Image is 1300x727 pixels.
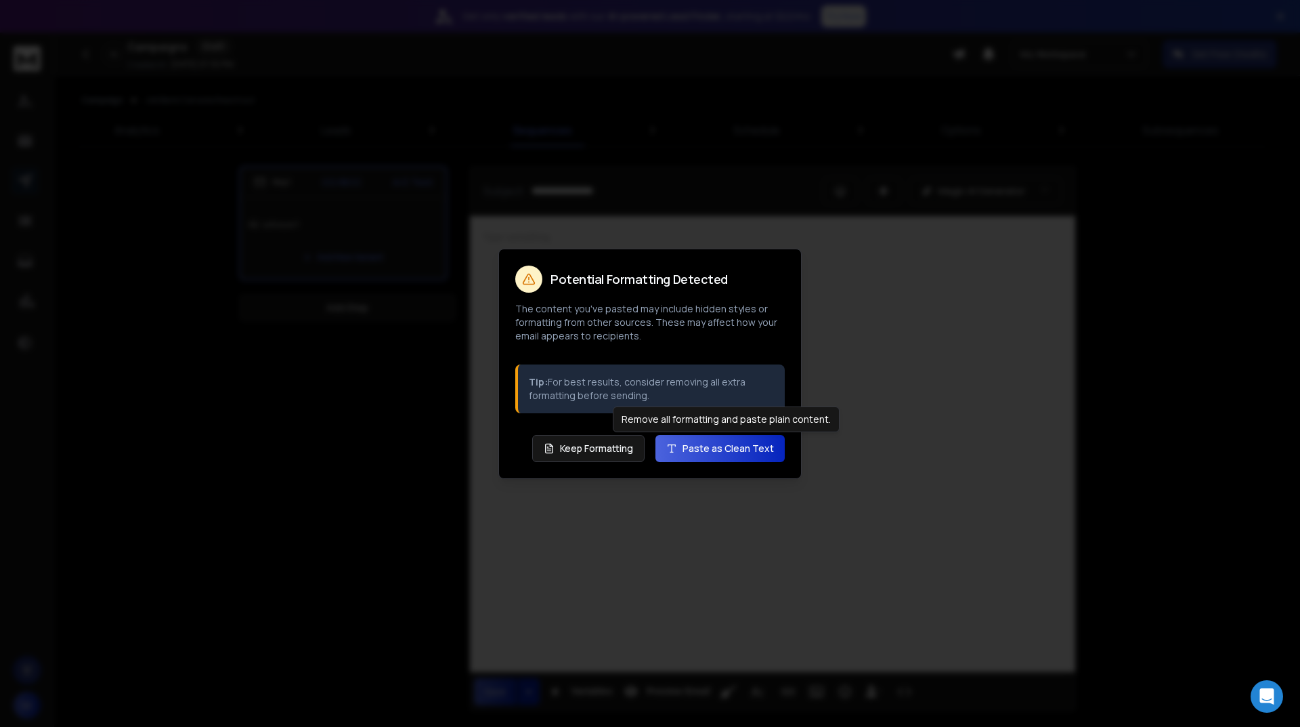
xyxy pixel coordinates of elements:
strong: Tip: [529,375,548,388]
p: The content you've pasted may include hidden styles or formatting from other sources. These may a... [515,302,785,343]
p: For best results, consider removing all extra formatting before sending. [529,375,774,402]
h2: Potential Formatting Detected [550,273,728,285]
button: Paste as Clean Text [655,435,785,462]
button: Keep Formatting [532,435,645,462]
div: Open Intercom Messenger [1251,680,1283,713]
div: Remove all formatting and paste plain content. [613,407,840,432]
